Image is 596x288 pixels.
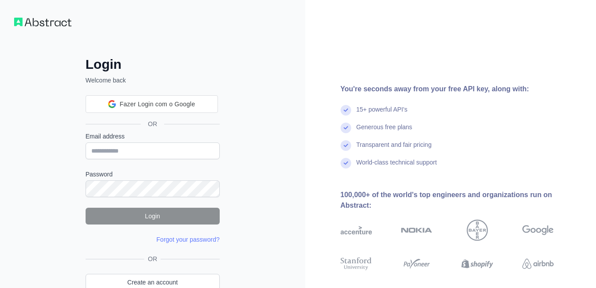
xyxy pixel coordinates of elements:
p: Welcome back [86,76,220,85]
img: stanford university [341,256,372,272]
div: Generous free plans [356,123,412,140]
span: OR [141,120,164,128]
h2: Login [86,56,220,72]
div: You're seconds away from your free API key, along with: [341,84,582,94]
img: nokia [401,220,432,241]
img: check mark [341,140,351,151]
div: 15+ powerful API's [356,105,408,123]
img: check mark [341,158,351,168]
img: bayer [467,220,488,241]
img: payoneer [401,256,432,272]
img: google [522,220,554,241]
img: check mark [341,123,351,133]
div: Transparent and fair pricing [356,140,432,158]
img: shopify [461,256,493,272]
button: Login [86,208,220,224]
img: accenture [341,220,372,241]
img: check mark [341,105,351,116]
label: Password [86,170,220,179]
div: World-class technical support [356,158,437,176]
span: Fazer Login com o Google [120,100,195,109]
div: 100,000+ of the world's top engineers and organizations run on Abstract: [341,190,582,211]
a: Forgot your password? [157,236,220,243]
img: Workflow [14,18,71,26]
div: Fazer Login com o Google [86,95,218,113]
label: Email address [86,132,220,141]
img: airbnb [522,256,554,272]
span: OR [144,254,161,263]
